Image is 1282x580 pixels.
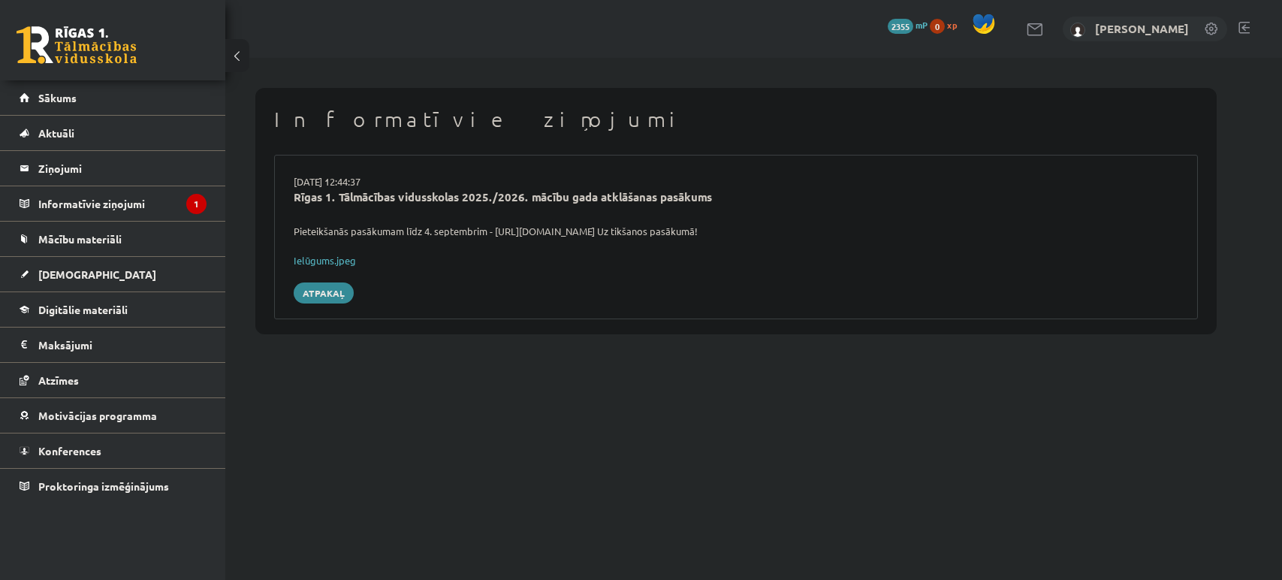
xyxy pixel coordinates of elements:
legend: Informatīvie ziņojumi [38,186,207,221]
a: Maksājumi [20,328,207,362]
span: Konferences [38,444,101,458]
span: Mācību materiāli [38,232,122,246]
a: Digitālie materiāli [20,292,207,327]
a: Ielūgums.jpeg [294,254,356,267]
span: 0 [930,19,945,34]
a: Atpakaļ [294,282,354,304]
a: Sākums [20,80,207,115]
a: 2355 mP [888,19,928,31]
a: Informatīvie ziņojumi1 [20,186,207,221]
a: 0 xp [930,19,964,31]
div: Rīgas 1. Tālmācības vidusskolas 2025./2026. mācību gada atklāšanas pasākums [294,189,1178,206]
a: [PERSON_NAME] [1095,21,1189,36]
span: Proktoringa izmēģinājums [38,479,169,493]
a: Atzīmes [20,363,207,397]
span: mP [915,19,928,31]
span: 2355 [888,19,913,34]
h1: Informatīvie ziņojumi [274,107,1198,132]
div: Pieteikšanās pasākumam līdz 4. septembrim - [URL][DOMAIN_NAME] Uz tikšanos pasākumā! [282,224,1190,239]
span: [DEMOGRAPHIC_DATA] [38,267,156,281]
span: Digitālie materiāli [38,303,128,316]
img: Jekaterina Zeļeņina [1070,23,1085,38]
a: Ziņojumi [20,151,207,186]
span: Aktuāli [38,126,74,140]
a: Konferences [20,433,207,468]
span: xp [947,19,957,31]
a: Mācību materiāli [20,222,207,256]
a: [DEMOGRAPHIC_DATA] [20,257,207,292]
legend: Ziņojumi [38,151,207,186]
div: [DATE] 12:44:37 [282,174,1190,189]
span: Motivācijas programma [38,409,157,422]
a: Proktoringa izmēģinājums [20,469,207,503]
i: 1 [186,194,207,214]
span: Sākums [38,91,77,104]
legend: Maksājumi [38,328,207,362]
span: Atzīmes [38,373,79,387]
a: Motivācijas programma [20,398,207,433]
a: Rīgas 1. Tālmācības vidusskola [17,26,137,64]
a: Aktuāli [20,116,207,150]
